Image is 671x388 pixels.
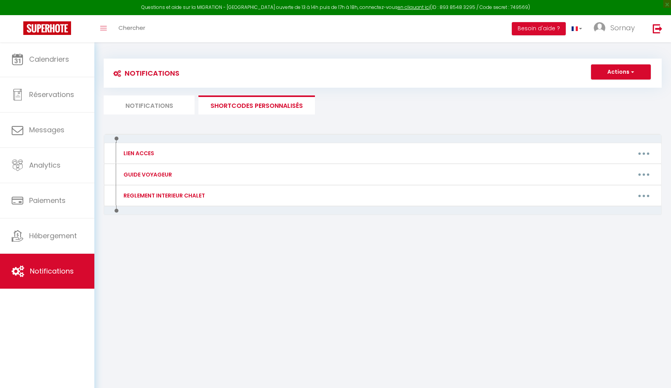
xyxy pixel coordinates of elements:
button: Actions [591,64,651,80]
span: Analytics [29,160,61,170]
h3: Notifications [110,64,179,82]
a: Chercher [113,15,151,42]
span: Paiements [29,196,66,205]
span: Notifications [30,266,74,276]
img: ... [594,22,605,34]
span: Hébergement [29,231,77,241]
div: GUIDE VOYAGEUR [122,170,172,179]
li: Notifications [104,95,195,114]
span: Messages [29,125,64,135]
span: Sornay [610,23,635,33]
a: en cliquant ici [398,4,430,10]
div: LIEN ACCES [122,149,154,158]
img: Super Booking [23,21,71,35]
div: REGLEMENT INTERIEUR CHALET [122,191,205,200]
span: Chercher [118,24,145,32]
img: logout [653,24,662,33]
span: Réservations [29,90,74,99]
button: Besoin d'aide ? [512,22,566,35]
a: ... Sornay [588,15,645,42]
li: SHORTCODES PERSONNALISÉS [198,95,315,114]
span: Calendriers [29,54,69,64]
